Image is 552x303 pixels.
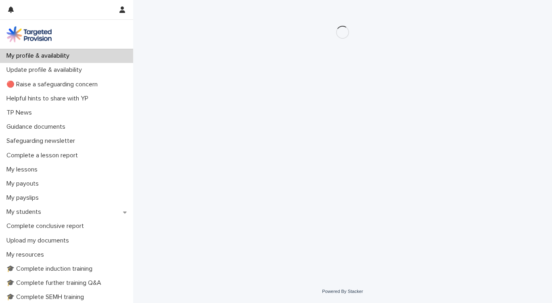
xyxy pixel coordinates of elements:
p: My lessons [3,166,44,173]
p: Update profile & availability [3,66,88,74]
p: Upload my documents [3,237,75,244]
p: My students [3,208,48,216]
p: 🔴 Raise a safeguarding concern [3,81,104,88]
p: Complete conclusive report [3,222,90,230]
p: My resources [3,251,50,259]
p: My profile & availability [3,52,76,60]
img: M5nRWzHhSzIhMunXDL62 [6,26,52,42]
p: 🎓 Complete induction training [3,265,99,273]
p: Complete a lesson report [3,152,84,159]
a: Powered By Stacker [322,289,363,294]
p: My payslips [3,194,45,202]
p: Safeguarding newsletter [3,137,82,145]
p: 🎓 Complete SEMH training [3,293,90,301]
p: Helpful hints to share with YP [3,95,95,102]
p: 🎓 Complete further training Q&A [3,279,108,287]
p: Guidance documents [3,123,72,131]
p: My payouts [3,180,45,188]
p: TP News [3,109,38,117]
